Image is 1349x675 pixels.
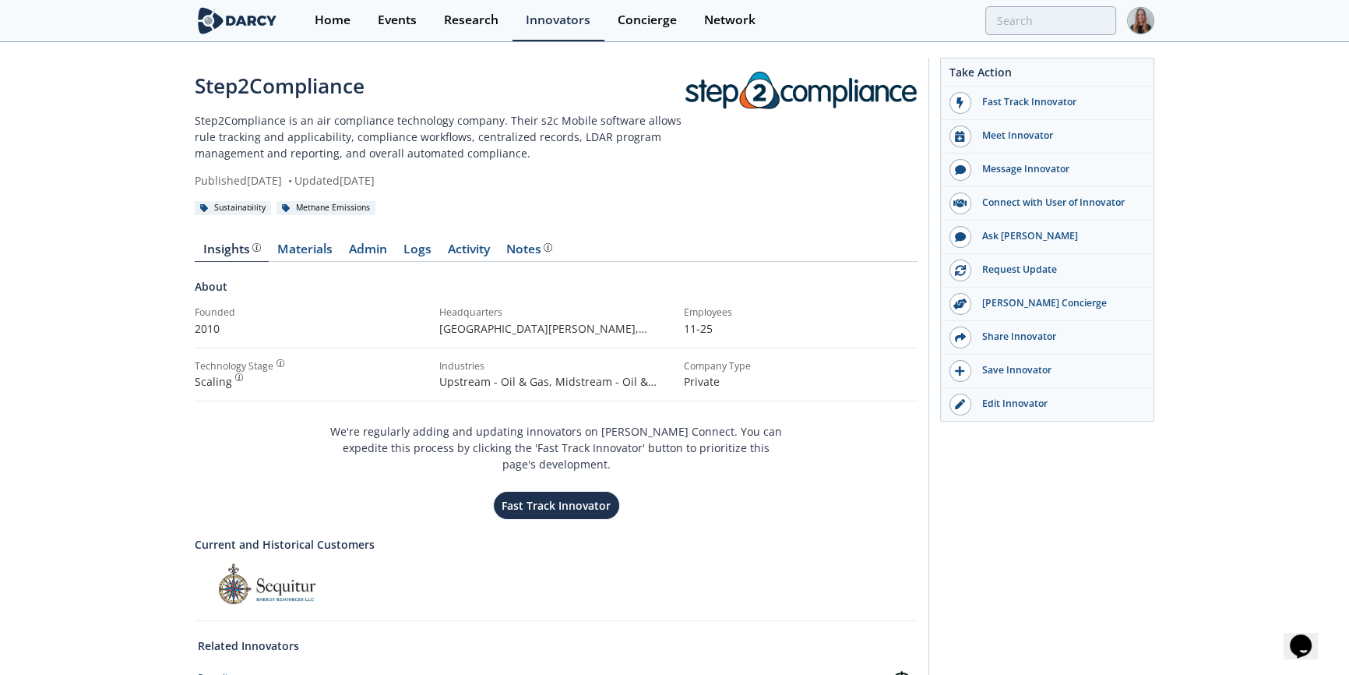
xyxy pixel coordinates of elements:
[941,388,1154,421] a: Edit Innovator
[971,330,1146,344] div: Share Innovator
[395,243,439,262] a: Logs
[498,243,560,262] a: Notes
[269,243,340,262] a: Materials
[971,397,1146,411] div: Edit Innovator
[195,373,428,390] div: Scaling
[439,359,673,373] div: Industries
[684,374,720,389] span: Private
[439,243,498,262] a: Activity
[195,201,271,215] div: Sustainability
[971,296,1146,310] div: [PERSON_NAME] Concierge
[506,243,552,256] div: Notes
[195,278,918,306] div: About
[971,162,1146,176] div: Message Innovator
[493,491,620,520] button: Fast Track Innovator
[526,14,590,27] div: Innovators
[203,243,261,256] div: Insights
[439,306,673,320] div: Headquarters
[684,359,918,373] div: Company Type
[544,243,552,252] img: information.svg
[439,320,673,337] p: [GEOGRAPHIC_DATA][PERSON_NAME], [US_STATE] , [GEOGRAPHIC_DATA]
[971,196,1146,210] div: Connect with User of Innovator
[315,14,350,27] div: Home
[198,638,299,654] a: Related Innovators
[252,243,261,252] img: information.svg
[195,112,684,161] p: Step2Compliance is an air compliance technology company. Their s2c Mobile software allows rule tr...
[1284,613,1333,659] iframe: chat widget
[195,306,428,320] div: Founded
[340,243,395,262] a: Admin
[378,14,417,27] div: Events
[285,173,294,188] span: •
[439,374,661,422] span: Upstream - Oil & Gas, Midstream - Oil & Gas, Chemicals & Materials, Downstream - Oil & Gas, Power...
[195,243,269,262] a: Insights
[195,320,428,337] p: 2010
[1127,7,1154,34] img: Profile
[971,263,1146,277] div: Request Update
[704,14,756,27] div: Network
[195,172,684,189] div: Published [DATE] Updated [DATE]
[195,71,684,101] div: Step2Compliance
[941,64,1154,87] div: Take Action
[276,201,375,215] div: Methane Emissions
[941,355,1154,388] button: Save Innovator
[195,536,918,553] a: Current and Historical Customers
[235,373,244,382] img: information.svg
[684,320,918,337] p: 11-25
[971,129,1146,143] div: Meet Innovator
[971,363,1146,377] div: Save Innovator
[327,412,785,521] div: We're regularly adding and updating innovators on [PERSON_NAME] Connect. You can expedite this pr...
[195,359,273,373] div: Technology Stage
[684,306,918,320] div: Employees
[444,14,498,27] div: Research
[971,229,1146,243] div: Ask [PERSON_NAME]
[276,359,285,368] img: information.svg
[219,564,315,603] img: Sequitur Energy Resources, LLC
[195,7,280,34] img: logo-wide.svg
[971,95,1146,109] div: Fast Track Innovator
[985,6,1116,35] input: Advanced Search
[618,14,677,27] div: Concierge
